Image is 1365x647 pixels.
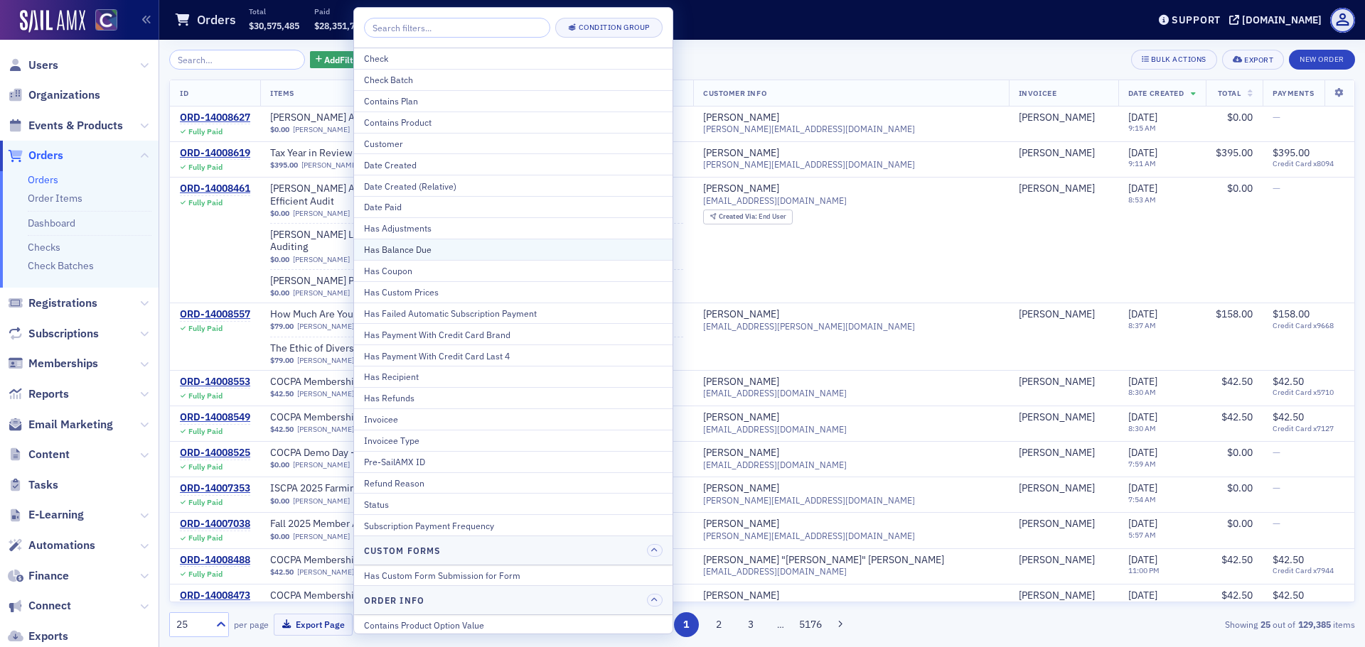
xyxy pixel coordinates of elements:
[1128,375,1157,388] span: [DATE]
[354,69,673,90] button: Check Batch
[719,212,759,221] span: Created Via :
[270,389,294,398] span: $42.50
[270,376,449,388] span: COCPA Membership
[364,137,663,150] div: Customer
[1128,146,1157,159] span: [DATE]
[8,538,95,553] a: Automations
[234,618,269,631] label: per page
[1019,376,1108,388] span: Casey Barlow
[354,323,673,344] button: Has Payment With Credit Card Brand
[354,514,673,535] button: Subscription Payment Frequency
[28,538,95,553] span: Automations
[1128,459,1156,469] time: 7:59 AM
[1227,446,1253,459] span: $0.00
[270,308,476,321] span: How Much Are Your Ethics Worth? (Self Study)
[293,209,350,218] a: [PERSON_NAME]
[28,356,98,371] span: Memberships
[270,112,525,124] span: Surgent's Annual Accounting and Auditing Update
[1019,482,1095,495] a: [PERSON_NAME]
[703,112,779,124] a: [PERSON_NAME]
[1019,447,1108,460] span: Djoko Boentaran
[180,183,250,195] a: ORD-14008461
[28,259,94,272] a: Check Batches
[1128,123,1156,133] time: 9:15 AM
[354,615,673,636] button: Contains Product Option Value
[703,482,779,495] div: [PERSON_NAME]
[364,286,663,298] div: Has Custom Prices
[28,629,68,644] span: Exports
[364,158,663,171] div: Date Created
[8,568,69,584] a: Finance
[703,388,847,398] span: [EMAIL_ADDRESS][DOMAIN_NAME]
[364,328,663,341] div: Has Payment With Credit Card Brand
[703,210,793,224] div: Created Via: End User
[1242,13,1322,26] div: [DOMAIN_NAME]
[28,295,97,311] span: Registrations
[1128,446,1157,459] span: [DATE]
[703,554,944,567] div: [PERSON_NAME] "[PERSON_NAME]" [PERSON_NAME]
[1289,50,1355,70] button: New Order
[364,243,663,256] div: Has Balance Due
[180,376,250,388] a: ORD-14008553
[703,195,847,206] span: [EMAIL_ADDRESS][DOMAIN_NAME]
[314,20,365,31] span: $28,351,783
[293,288,350,298] a: [PERSON_NAME]
[562,6,595,16] p: Items
[28,118,123,134] span: Events & Products
[270,112,525,124] a: [PERSON_NAME] Annual Accounting and Auditing Update
[1019,308,1108,321] span: Bryce Mackinnon
[8,447,70,462] a: Content
[188,324,223,333] div: Fully Paid
[1216,308,1253,320] span: $158.00
[8,356,98,371] a: Memberships
[1019,147,1095,160] a: [PERSON_NAME]
[1227,182,1253,195] span: $0.00
[28,598,71,614] span: Connect
[1019,376,1095,388] a: [PERSON_NAME]
[293,125,350,134] a: [PERSON_NAME]
[180,482,250,495] a: ORD-14007353
[270,554,449,567] span: COCPA Membership
[1273,88,1314,98] span: Payments
[364,455,663,468] div: Pre-SailAMX ID
[270,322,294,331] span: $79.00
[28,173,58,186] a: Orders
[1273,111,1280,124] span: —
[1019,447,1095,460] a: [PERSON_NAME]
[180,308,250,321] div: ORD-14008557
[293,460,350,469] a: [PERSON_NAME]
[8,417,113,433] a: Email Marketing
[1019,183,1108,195] span: Kaylie Rossi
[188,198,223,207] div: Fully Paid
[270,589,449,602] a: COCPA Membership (Monthly)
[1273,321,1344,330] span: Credit Card x9668
[180,447,250,460] a: ORD-14008525
[1019,411,1108,424] span: Vanessa Zink
[1273,308,1310,320] span: $158.00
[364,94,663,107] div: Contains Plan
[8,477,58,493] a: Tasks
[1222,50,1284,70] button: Export
[249,6,299,16] p: Total
[270,229,683,254] a: [PERSON_NAME] Latest Developments in Government and Nonprofit Accounting and Auditing
[354,366,673,387] button: Has Recipient
[505,6,547,16] p: Outstanding
[354,153,673,175] button: Date Created
[364,519,663,532] div: Subscription Payment Frequency
[703,518,779,531] a: [PERSON_NAME]
[703,589,779,602] a: [PERSON_NAME]
[1019,183,1095,195] div: [PERSON_NAME]
[1019,554,1095,567] div: [PERSON_NAME]
[1019,308,1095,321] div: [PERSON_NAME]
[1128,308,1157,320] span: [DATE]
[270,229,683,254] span: Surgent's Latest Developments in Government and Nonprofit Accounting and Auditing
[703,308,779,321] a: [PERSON_NAME]
[579,23,650,31] div: Condition Group
[270,482,520,495] a: ISCPA 2025 Farming, Ranching and Agribusiness Update
[364,498,663,511] div: Status
[310,51,368,69] button: AddFilter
